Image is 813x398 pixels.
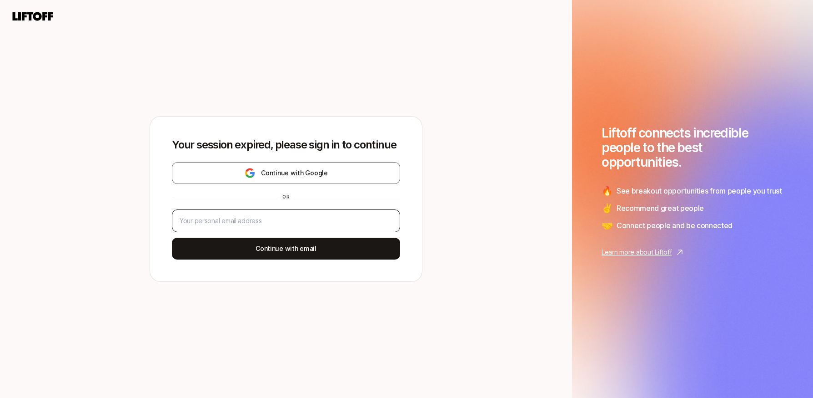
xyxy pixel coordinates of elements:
[617,202,704,214] span: Recommend great people
[602,126,783,169] h1: Liftoff connects incredible people to the best opportunities.
[180,215,392,226] input: Your personal email address
[172,238,400,260] button: Continue with email
[602,247,783,258] a: Learn more about Liftoff
[617,185,782,197] span: See breakout opportunities from people you trust
[279,193,293,200] div: or
[172,162,400,184] button: Continue with Google
[602,184,613,198] span: 🔥
[602,201,613,215] span: ✌️
[602,219,613,232] span: 🤝
[244,168,256,179] img: google-logo
[617,219,733,231] span: Connect people and be connected
[172,138,400,151] p: Your session expired, please sign in to continue
[602,247,672,258] p: Learn more about Liftoff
